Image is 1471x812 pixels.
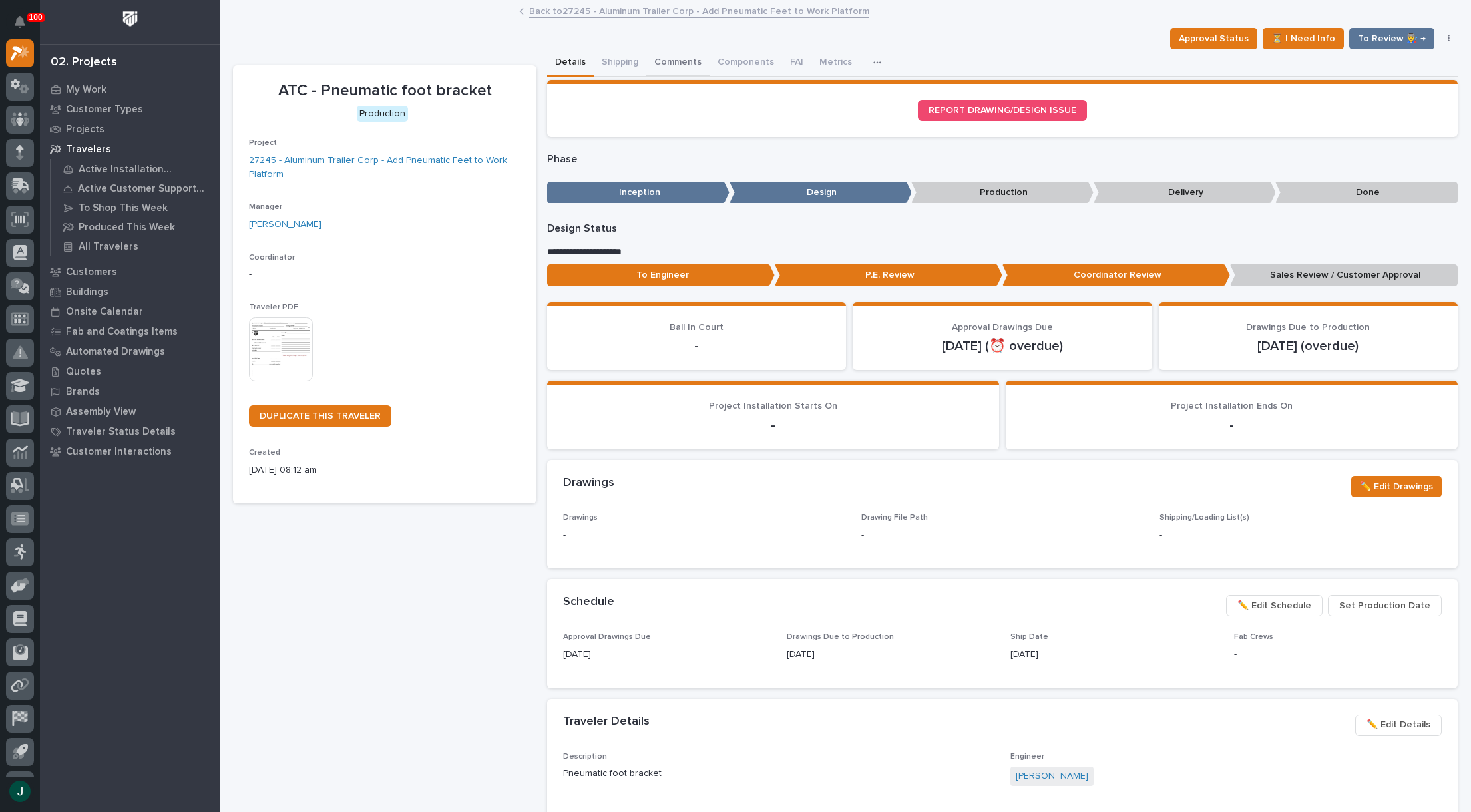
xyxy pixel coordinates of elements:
[78,183,210,195] p: Active Customer Support Travelers
[51,55,117,70] div: 02. Projects
[40,262,220,282] a: Customers
[40,302,220,321] a: Onsite Calendar
[66,446,172,458] p: Customer Interactions
[249,268,521,282] p: -
[594,49,646,77] button: Shipping
[1263,28,1344,49] button: ⏳ I Need Info
[1275,182,1458,204] p: Done
[1360,479,1433,495] span: ✏️ Edit Drawings
[249,218,321,232] a: [PERSON_NAME]
[563,417,983,433] p: -
[40,79,220,99] a: My Work
[1339,598,1430,614] span: Set Production Date
[1022,417,1442,433] p: -
[249,154,521,182] a: 27245 - Aluminum Trailer Corp - Add Pneumatic Feet to Work Platform
[29,13,43,22] p: 100
[929,106,1076,115] span: REPORT DRAWING/DESIGN ISSUE
[1271,31,1335,47] span: ⏳ I Need Info
[861,514,928,522] span: Drawing File Path
[249,405,391,427] a: DUPLICATE THIS TRAVELER
[918,100,1087,121] a: REPORT DRAWING/DESIGN ISSUE
[563,514,598,522] span: Drawings
[1246,323,1370,332] span: Drawings Due to Production
[1355,715,1442,736] button: ✏️ Edit Details
[40,119,220,139] a: Projects
[1179,31,1249,47] span: Approval Status
[249,254,295,262] span: Coordinator
[40,282,220,302] a: Buildings
[79,164,210,176] p: Active Installation Travelers
[40,441,220,461] a: Customer Interactions
[1237,598,1311,614] span: ✏️ Edit Schedule
[249,463,521,477] p: [DATE] 08:12 am
[563,767,994,781] p: Pneumatic foot bracket
[40,401,220,421] a: Assembly View
[547,222,1458,235] p: Design Status
[66,326,178,338] p: Fab and Coatings Items
[547,182,730,204] p: Inception
[79,222,175,234] p: Produced This Week
[869,338,1136,354] p: [DATE] (⏰ overdue)
[66,406,136,418] p: Assembly View
[1016,769,1088,783] a: [PERSON_NAME]
[66,306,143,318] p: Onsite Calendar
[952,323,1053,332] span: Approval Drawings Due
[563,715,650,729] h2: Traveler Details
[1234,648,1442,662] p: -
[66,124,105,136] p: Projects
[51,198,220,217] a: To Shop This Week
[249,81,521,101] p: ATC - Pneumatic foot bracket
[1358,31,1426,47] span: To Review 👨‍🏭 →
[1171,401,1293,411] span: Project Installation Ends On
[1366,717,1430,733] span: ✏️ Edit Details
[787,633,894,641] span: Drawings Due to Production
[51,179,220,198] a: Active Customer Support Travelers
[563,648,771,662] p: [DATE]
[1349,28,1434,49] button: To Review 👨‍🏭 →
[249,139,277,147] span: Project
[1010,648,1218,662] p: [DATE]
[66,386,100,398] p: Brands
[66,84,106,96] p: My Work
[1170,28,1257,49] button: Approval Status
[79,241,138,253] p: All Travelers
[529,3,869,18] a: Back to27245 - Aluminum Trailer Corp - Add Pneumatic Feet to Work Platform
[40,381,220,401] a: Brands
[118,7,142,31] img: Workspace Logo
[249,203,282,211] span: Manager
[563,528,845,542] p: -
[1010,753,1044,761] span: Engineer
[66,104,143,116] p: Customer Types
[547,264,775,286] p: To Engineer
[66,144,111,156] p: Travelers
[6,777,34,805] button: users-avatar
[1094,182,1276,204] p: Delivery
[1002,264,1230,286] p: Coordinator Review
[79,202,168,214] p: To Shop This Week
[547,49,594,77] button: Details
[51,160,220,178] a: Active Installation Travelers
[249,449,280,457] span: Created
[1226,595,1323,616] button: ✏️ Edit Schedule
[51,218,220,236] a: Produced This Week
[775,264,1002,286] p: P.E. Review
[710,49,782,77] button: Components
[66,426,176,438] p: Traveler Status Details
[1230,264,1458,286] p: Sales Review / Customer Approval
[709,401,837,411] span: Project Installation Starts On
[1159,528,1442,542] p: -
[787,648,994,662] p: [DATE]
[646,49,710,77] button: Comments
[563,595,614,610] h2: Schedule
[1010,633,1048,641] span: Ship Date
[563,338,830,354] p: -
[40,361,220,381] a: Quotes
[17,16,34,37] div: Notifications100
[782,49,811,77] button: FAI
[40,421,220,441] a: Traveler Status Details
[563,633,651,641] span: Approval Drawings Due
[66,266,117,278] p: Customers
[1159,514,1249,522] span: Shipping/Loading List(s)
[40,99,220,119] a: Customer Types
[1351,476,1442,497] button: ✏️ Edit Drawings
